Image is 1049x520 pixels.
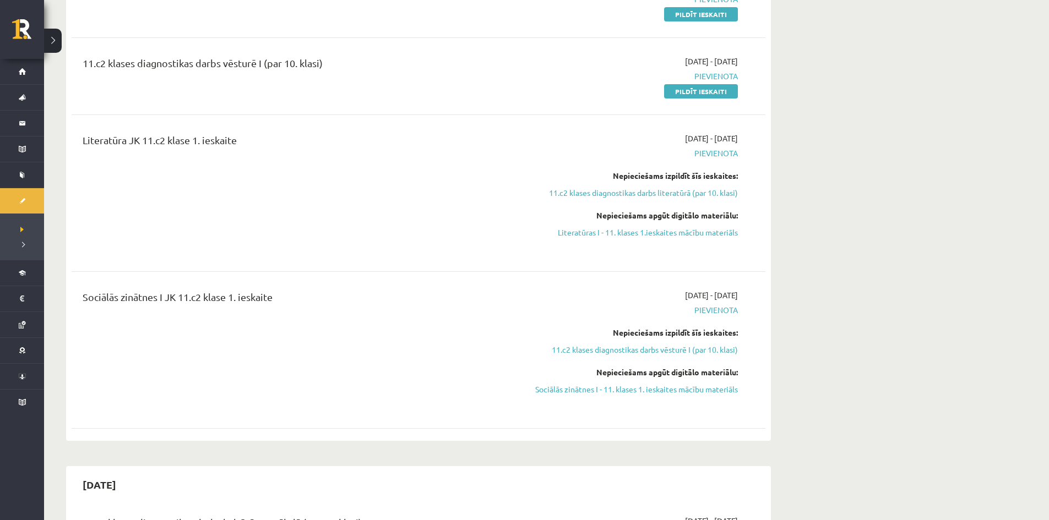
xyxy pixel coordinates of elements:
a: 11.c2 klases diagnostikas darbs literatūrā (par 10. klasi) [530,187,738,199]
span: Pievienota [530,304,738,316]
a: Literatūras I - 11. klases 1.ieskaites mācību materiāls [530,227,738,238]
div: Nepieciešams izpildīt šīs ieskaites: [530,327,738,338]
a: Pildīt ieskaiti [664,84,738,98]
div: Literatūra JK 11.c2 klase 1. ieskaite [83,133,514,153]
div: Nepieciešams apgūt digitālo materiālu: [530,366,738,378]
a: Sociālās zinātnes I - 11. klases 1. ieskaites mācību materiāls [530,384,738,395]
a: Rīgas 1. Tālmācības vidusskola [12,19,44,47]
div: Nepieciešams izpildīt šīs ieskaites: [530,170,738,182]
span: Pievienota [530,147,738,159]
div: Nepieciešams apgūt digitālo materiālu: [530,210,738,221]
div: Sociālās zinātnes I JK 11.c2 klase 1. ieskaite [83,289,514,310]
a: Pildīt ieskaiti [664,7,738,21]
div: 11.c2 klases diagnostikas darbs vēsturē I (par 10. klasi) [83,56,514,76]
h2: [DATE] [72,472,127,497]
span: Pievienota [530,70,738,82]
a: 11.c2 klases diagnostikas darbs vēsturē I (par 10. klasi) [530,344,738,355]
span: [DATE] - [DATE] [685,133,738,144]
span: [DATE] - [DATE] [685,56,738,67]
span: [DATE] - [DATE] [685,289,738,301]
